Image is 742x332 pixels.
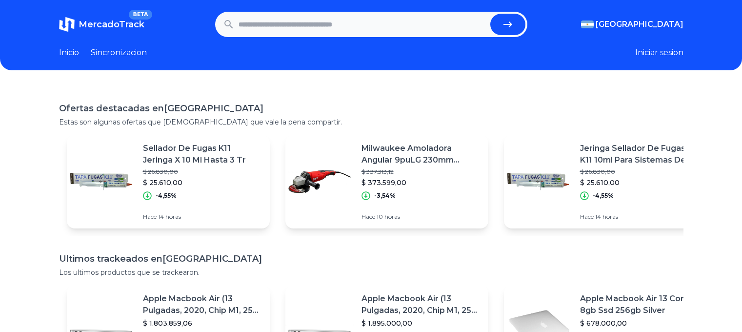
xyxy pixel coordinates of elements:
[361,293,481,316] p: Apple Macbook Air (13 Pulgadas, 2020, Chip M1, 256 Gb De Ssd, 8 Gb De Ram) - Plata
[504,135,707,228] a: Featured imageJeringa Sellador De Fugas K11 10ml Para Sistemas De Presion$ 26.830,00$ 25.610,00-4...
[581,21,594,28] img: Argentina
[143,178,262,187] p: $ 25.610,00
[580,168,699,176] p: $ 26.830,00
[361,143,481,166] p: Milwaukee Amoladora Angular 9puLG 230mm 2200w 6087-59a
[143,318,262,328] p: $ 1.803.859,06
[79,19,144,30] span: MercadoTrack
[59,117,683,127] p: Estas son algunas ofertas que [DEMOGRAPHIC_DATA] que vale la pena compartir.
[374,192,396,200] p: -3,54%
[59,102,683,115] h1: Ofertas destacadas en [GEOGRAPHIC_DATA]
[635,47,683,59] button: Iniciar sesion
[59,17,75,32] img: MercadoTrack
[580,213,699,221] p: Hace 14 horas
[59,268,683,277] p: Los ultimos productos que se trackearon.
[143,143,262,166] p: Sellador De Fugas K11 Jeringa X 10 Ml Hasta 3 Tr
[593,192,614,200] p: -4,55%
[580,178,699,187] p: $ 25.610,00
[361,213,481,221] p: Hace 10 horas
[143,293,262,316] p: Apple Macbook Air (13 Pulgadas, 2020, Chip M1, 256 Gb De Ssd, 8 Gb De Ram) - Plata
[581,19,683,30] button: [GEOGRAPHIC_DATA]
[285,135,488,228] a: Featured imageMilwaukee Amoladora Angular 9puLG 230mm 2200w 6087-59a$ 387.313,12$ 373.599,00-3,54...
[285,147,354,216] img: Featured image
[361,168,481,176] p: $ 387.313,12
[580,143,699,166] p: Jeringa Sellador De Fugas K11 10ml Para Sistemas De Presion
[59,252,683,266] h1: Ultimos trackeados en [GEOGRAPHIC_DATA]
[504,147,572,216] img: Featured image
[59,17,144,32] a: MercadoTrackBETA
[59,47,79,59] a: Inicio
[143,168,262,176] p: $ 26.830,00
[143,213,262,221] p: Hace 14 horas
[580,293,699,316] p: Apple Macbook Air 13 Core I5 8gb Ssd 256gb Silver
[361,318,481,328] p: $ 1.895.000,00
[156,192,177,200] p: -4,55%
[91,47,147,59] a: Sincronizacion
[580,318,699,328] p: $ 678.000,00
[596,19,683,30] span: [GEOGRAPHIC_DATA]
[67,147,135,216] img: Featured image
[129,10,152,20] span: BETA
[67,135,270,228] a: Featured imageSellador De Fugas K11 Jeringa X 10 Ml Hasta 3 Tr$ 26.830,00$ 25.610,00-4,55%Hace 14...
[361,178,481,187] p: $ 373.599,00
